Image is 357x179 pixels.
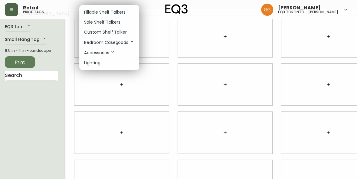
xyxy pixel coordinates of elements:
[84,19,120,25] p: Sale Shelf Talkers
[84,9,126,15] p: Fillable Shelf Talkers
[84,49,115,56] p: Accessories
[84,39,134,46] p: Bedroom Casegoods
[84,29,127,35] p: Custom Shelf Talker
[84,60,100,66] p: Lighting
